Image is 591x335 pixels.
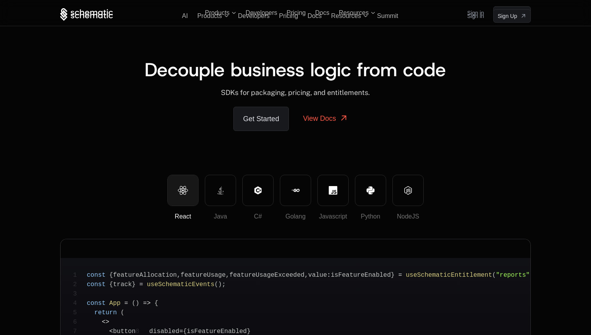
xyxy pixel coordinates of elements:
div: C# [243,212,273,221]
span: 3 [73,289,87,299]
span: = [139,281,143,288]
div: Javascript [318,212,348,221]
div: Golang [280,212,311,221]
a: Sign in [467,7,484,19]
button: Javascript [317,175,349,206]
span: const [87,272,106,279]
span: const [87,300,106,307]
span: { [109,281,113,288]
button: Golang [280,175,311,206]
a: Summit [377,13,398,19]
div: Python [355,212,386,221]
a: [object Object] [493,6,531,20]
span: } [247,328,251,335]
span: 6 [73,317,87,327]
span: 5 [73,308,87,317]
div: Java [205,212,236,221]
a: View Docs [294,107,358,130]
span: , [177,272,181,279]
a: Pricing [279,13,298,19]
span: featureUsageExceeded [229,272,304,279]
span: useSchematicEvents [147,281,215,288]
span: } [391,272,395,279]
span: ( [120,309,124,316]
span: Resources [331,13,361,20]
span: ) [136,300,140,307]
a: Docs [308,13,322,19]
span: Products [197,13,222,20]
button: NodeJS [392,175,424,206]
a: Sign in [467,10,484,22]
button: Python [355,175,386,206]
span: = [124,300,128,307]
span: Sign Up [498,9,517,17]
span: } [132,281,136,288]
span: isFeatureEnabled [187,328,247,335]
span: "reports" [496,272,530,279]
span: 1 [73,271,87,280]
span: App [109,300,121,307]
a: Get Started [233,107,289,131]
button: C# [242,175,274,206]
span: , [226,272,229,279]
div: NodeJS [393,212,423,221]
span: 4 [73,299,87,308]
span: SDKs for packaging, pricing, and entitlements. [221,88,370,97]
span: { [183,328,187,335]
span: track [113,281,132,288]
span: Sign Up [498,12,517,20]
span: isFeatureEnabled [331,272,391,279]
span: 2 [73,280,87,289]
span: : [327,272,331,279]
span: ( [215,281,218,288]
span: return [94,309,117,316]
span: = [398,272,402,279]
span: = [179,328,183,335]
span: Decouple business logic from code [145,57,446,82]
span: { [109,272,113,279]
span: ( [132,300,136,307]
a: [object Object] [493,9,531,23]
span: const [87,281,106,288]
div: React [168,212,198,221]
span: ) [530,272,534,279]
span: value [308,272,327,279]
span: featureAllocation [113,272,177,279]
button: React [167,175,199,206]
span: ) [218,281,222,288]
button: Java [205,175,236,206]
a: AI [182,13,188,19]
span: featureUsage [181,272,226,279]
span: < [102,319,106,326]
span: => [143,300,150,307]
span: , [304,272,308,279]
span: > [106,319,109,326]
a: Developers [238,13,270,19]
span: useSchematicEntitlement [406,272,492,279]
span: { [154,300,158,307]
span: button [113,328,136,335]
span: disabled [149,328,179,335]
span: ; [222,281,226,288]
span: ( [492,272,496,279]
span: < [109,328,113,335]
